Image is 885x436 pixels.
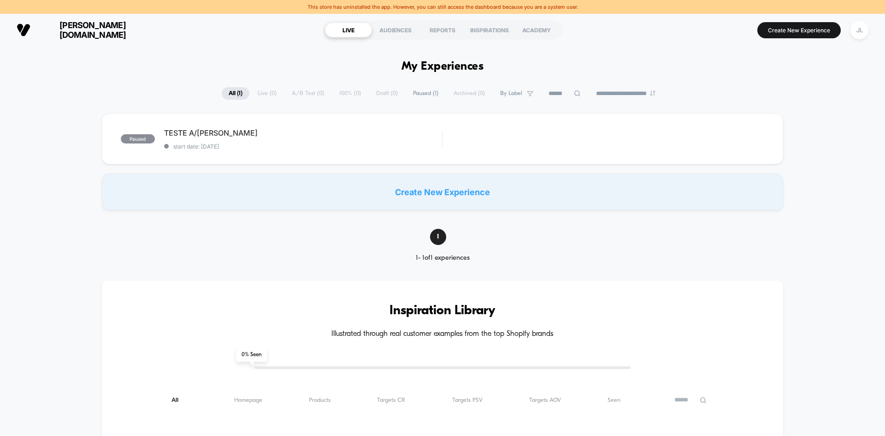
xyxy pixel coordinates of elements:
span: Targets AOV [529,397,561,404]
div: LIVE [325,23,372,37]
span: 0 % Seen [236,348,267,362]
span: [PERSON_NAME][DOMAIN_NAME] [37,20,148,40]
div: Create New Experience [102,173,783,210]
span: By Label [500,90,522,97]
div: REPORTS [419,23,466,37]
div: INSPIRATIONS [466,23,513,37]
span: Targets CR [377,397,405,404]
button: Create New Experience [757,22,841,38]
span: Homepage [234,397,262,404]
span: All ( 1 ) [222,87,249,100]
img: Visually logo [17,23,30,37]
span: Products [309,397,330,404]
span: Targets PSV [452,397,483,404]
span: 1 [430,229,446,245]
button: JL [848,21,871,40]
span: Seen [608,397,620,404]
h1: My Experiences [401,60,484,73]
h3: Inspiration Library [130,304,755,318]
h4: Illustrated through real customer examples from the top Shopify brands [130,330,755,339]
span: Paused ( 1 ) [406,87,445,100]
span: All [171,397,187,404]
div: ACADEMY [513,23,560,37]
div: 1 - 1 of 1 experiences [398,254,487,262]
span: TESTE A/[PERSON_NAME] [164,128,442,137]
div: JL [850,21,868,39]
span: start date: [DATE] [164,143,442,150]
div: AUDIENCES [372,23,419,37]
button: [PERSON_NAME][DOMAIN_NAME] [14,20,151,40]
span: paused [121,134,155,143]
img: end [650,90,655,96]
